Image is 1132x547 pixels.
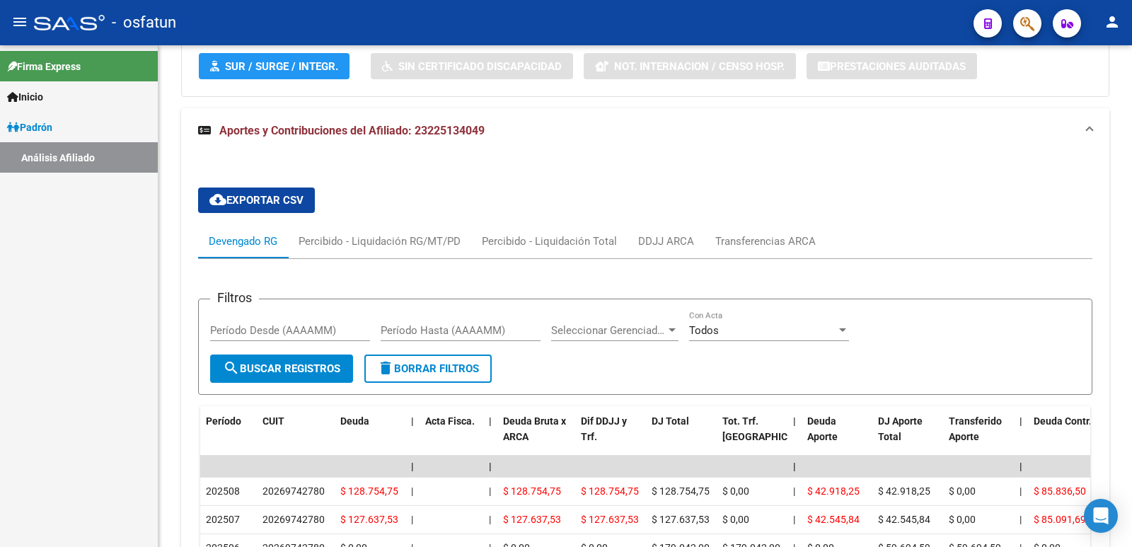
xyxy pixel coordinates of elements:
[878,514,930,525] span: $ 42.545,84
[793,485,795,497] span: |
[489,485,491,497] span: |
[1034,415,1092,427] span: Deuda Contr.
[411,514,413,525] span: |
[223,362,340,375] span: Buscar Registros
[1084,499,1118,533] div: Open Intercom Messenger
[420,406,483,468] datatable-header-cell: Acta Fisca.
[793,461,796,472] span: |
[722,485,749,497] span: $ 0,00
[489,415,492,427] span: |
[652,514,710,525] span: $ 127.637,53
[878,485,930,497] span: $ 42.918,25
[943,406,1014,468] datatable-header-cell: Transferido Aporte
[715,234,816,249] div: Transferencias ARCA
[614,60,785,73] span: Not. Internacion / Censo Hosp.
[377,362,479,375] span: Borrar Filtros
[223,359,240,376] mat-icon: search
[646,406,717,468] datatable-header-cell: DJ Total
[489,514,491,525] span: |
[807,514,860,525] span: $ 42.545,84
[652,485,710,497] span: $ 128.754,75
[652,415,689,427] span: DJ Total
[1034,485,1086,497] span: $ 85.836,50
[206,514,240,525] span: 202507
[257,406,335,468] datatable-header-cell: CUIT
[949,485,976,497] span: $ 0,00
[1028,406,1099,468] datatable-header-cell: Deuda Contr.
[638,234,694,249] div: DDJJ ARCA
[340,485,398,497] span: $ 128.754,75
[482,234,617,249] div: Percibido - Liquidación Total
[411,461,414,472] span: |
[371,53,573,79] button: Sin Certificado Discapacidad
[262,483,325,500] div: 20269742780
[1014,406,1028,468] datatable-header-cell: |
[489,461,492,472] span: |
[7,59,81,74] span: Firma Express
[722,514,749,525] span: $ 0,00
[503,485,561,497] span: $ 128.754,75
[872,406,943,468] datatable-header-cell: DJ Aporte Total
[793,514,795,525] span: |
[398,60,562,73] span: Sin Certificado Discapacidad
[503,415,566,443] span: Deuda Bruta x ARCA
[405,406,420,468] datatable-header-cell: |
[299,234,461,249] div: Percibido - Liquidación RG/MT/PD
[7,89,43,105] span: Inicio
[830,60,966,73] span: Prestaciones Auditadas
[209,194,304,207] span: Exportar CSV
[219,124,485,137] span: Aportes y Contribuciones del Afiliado: 23225134049
[364,355,492,383] button: Borrar Filtros
[262,415,284,427] span: CUIT
[411,415,414,427] span: |
[199,53,350,79] button: SUR / SURGE / INTEGR.
[722,415,819,443] span: Tot. Trf. [GEOGRAPHIC_DATA]
[11,13,28,30] mat-icon: menu
[262,512,325,528] div: 20269742780
[807,415,838,443] span: Deuda Aporte
[377,359,394,376] mat-icon: delete
[717,406,787,468] datatable-header-cell: Tot. Trf. Bruto
[787,406,802,468] datatable-header-cell: |
[807,53,977,79] button: Prestaciones Auditadas
[335,406,405,468] datatable-header-cell: Deuda
[581,514,639,525] span: $ 127.637,53
[1034,514,1086,525] span: $ 85.091,69
[1020,485,1022,497] span: |
[1020,415,1022,427] span: |
[200,406,257,468] datatable-header-cell: Período
[210,355,353,383] button: Buscar Registros
[425,415,475,427] span: Acta Fisca.
[689,324,719,337] span: Todos
[878,415,923,443] span: DJ Aporte Total
[209,191,226,208] mat-icon: cloud_download
[1020,461,1022,472] span: |
[551,324,666,337] span: Seleccionar Gerenciador
[112,7,176,38] span: - osfatun
[949,514,976,525] span: $ 0,00
[503,514,561,525] span: $ 127.637,53
[581,485,639,497] span: $ 128.754,75
[807,485,860,497] span: $ 42.918,25
[497,406,575,468] datatable-header-cell: Deuda Bruta x ARCA
[802,406,872,468] datatable-header-cell: Deuda Aporte
[793,415,796,427] span: |
[584,53,796,79] button: Not. Internacion / Censo Hosp.
[7,120,52,135] span: Padrón
[575,406,646,468] datatable-header-cell: Dif DDJJ y Trf.
[949,415,1002,443] span: Transferido Aporte
[206,415,241,427] span: Período
[198,188,315,213] button: Exportar CSV
[340,514,398,525] span: $ 127.637,53
[483,406,497,468] datatable-header-cell: |
[581,415,627,443] span: Dif DDJJ y Trf.
[181,108,1109,154] mat-expansion-panel-header: Aportes y Contribuciones del Afiliado: 23225134049
[210,288,259,308] h3: Filtros
[340,415,369,427] span: Deuda
[225,60,338,73] span: SUR / SURGE / INTEGR.
[411,485,413,497] span: |
[1104,13,1121,30] mat-icon: person
[1020,514,1022,525] span: |
[209,234,277,249] div: Devengado RG
[206,485,240,497] span: 202508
